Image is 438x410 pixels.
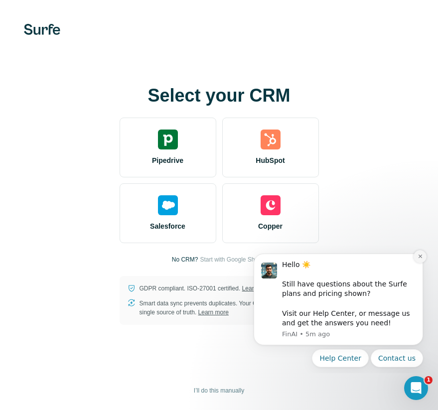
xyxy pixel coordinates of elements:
span: Pipedrive [152,155,183,165]
img: pipedrive's logo [158,130,178,149]
iframe: Intercom live chat [404,376,428,400]
span: I’ll do this manually [194,386,244,395]
button: I’ll do this manually [187,383,251,398]
div: Message content [43,15,177,84]
img: Profile image for FinAI [22,18,38,34]
img: salesforce's logo [158,195,178,215]
p: Message from FinAI, sent 5m ago [43,85,177,94]
img: copper's logo [261,195,281,215]
div: Quick reply options [15,105,184,123]
span: 1 [425,376,433,384]
p: GDPR compliant. ISO-27001 certified. [140,284,273,293]
button: Quick reply: Contact us [132,105,184,123]
span: HubSpot [256,155,285,165]
button: Dismiss notification [175,5,188,18]
button: Start with Google Sheets [200,255,266,264]
img: hubspot's logo [261,130,281,149]
button: Quick reply: Help Center [73,105,130,123]
a: Learn more [198,309,229,316]
iframe: Intercom notifications message [239,245,438,373]
div: Hello ☀️ ​ Still have questions about the Surfe plans and pricing shown? ​ Visit our Help Center,... [43,15,177,84]
div: message notification from FinAI, 5m ago. Hello ☀️ ​ Still have questions about the Surfe plans an... [15,9,184,101]
img: Surfe's logo [24,24,60,35]
span: Salesforce [150,221,185,231]
p: Smart data sync prevents duplicates. Your CRM will remain the single source of truth. [140,299,311,317]
h1: Select your CRM [120,86,319,106]
p: No CRM? [172,255,198,264]
span: Copper [258,221,283,231]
